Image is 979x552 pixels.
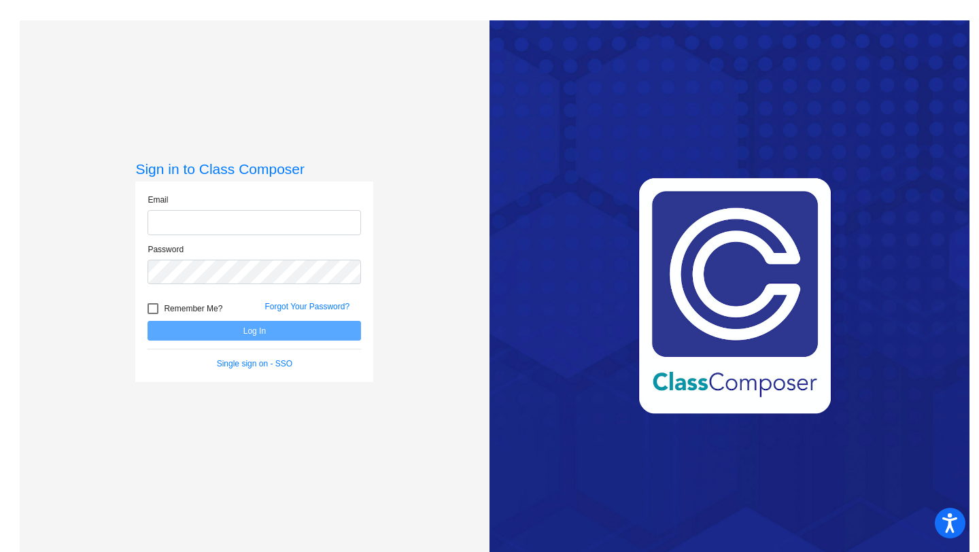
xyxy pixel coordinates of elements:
a: Single sign on - SSO [217,359,292,368]
button: Log In [148,321,361,341]
label: Email [148,194,168,206]
label: Password [148,243,184,256]
a: Forgot Your Password? [264,302,349,311]
span: Remember Me? [164,300,222,317]
h3: Sign in to Class Composer [135,160,373,177]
